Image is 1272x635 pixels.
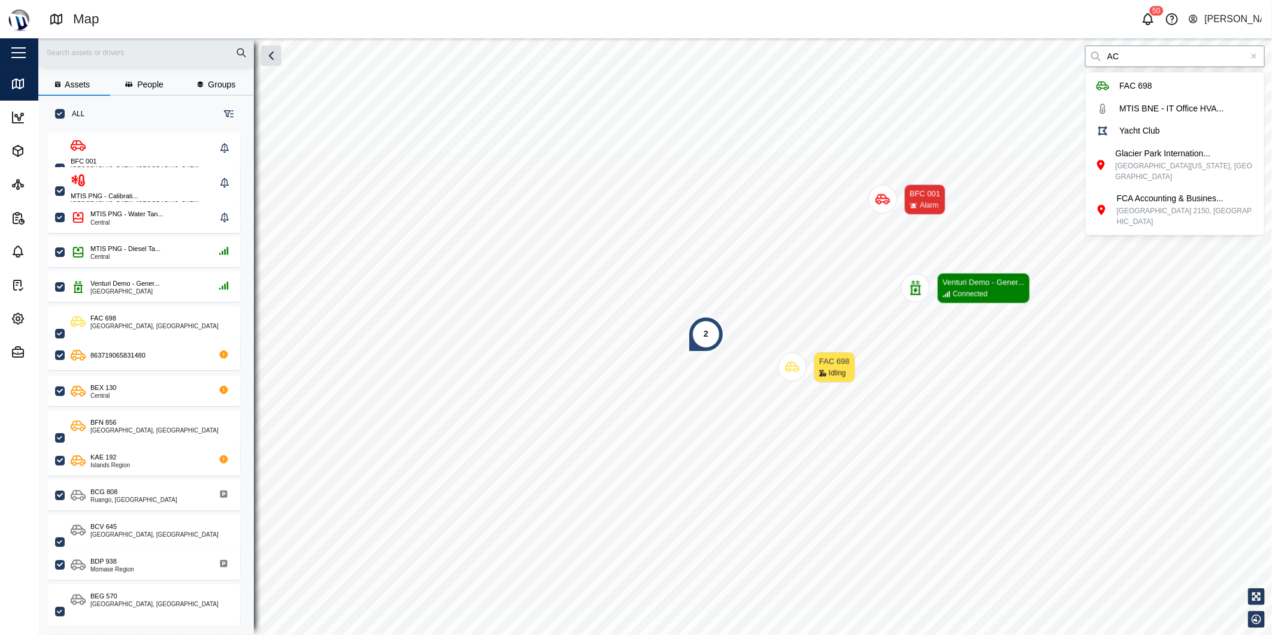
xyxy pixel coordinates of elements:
div: Momase Region [90,567,134,573]
div: Islands Region [90,462,130,468]
div: Alarm [920,200,938,211]
div: Map marker [688,316,724,352]
div: Map [31,77,57,90]
div: Tasks [31,279,62,292]
div: BCG 808 [90,487,117,497]
div: [GEOGRAPHIC_DATA][US_STATE], [GEOGRAPHIC_DATA] [1116,161,1255,183]
input: Search assets or drivers [46,44,247,62]
div: Map marker [901,273,1030,304]
div: Assets [31,144,66,158]
div: Ruango, [GEOGRAPHIC_DATA] [90,497,177,503]
div: Central [90,220,163,226]
div: Settings [31,312,71,325]
div: [GEOGRAPHIC_DATA] [90,289,160,295]
div: Central [90,254,160,260]
img: Main Logo [6,6,32,32]
div: FAC 698 [1119,80,1152,93]
div: Glacier Park Internation... [1116,147,1255,161]
canvas: Map [38,38,1272,635]
div: Alarms [31,245,67,258]
button: [PERSON_NAME] [1188,11,1262,28]
div: Dashboard [31,111,82,124]
div: 2 [704,328,708,341]
div: KAE 192 [90,452,116,462]
div: BEX 130 [90,383,116,393]
div: Idling [829,368,846,379]
div: Map [73,9,99,30]
div: [GEOGRAPHIC_DATA], [GEOGRAPHIC_DATA] [90,323,219,329]
div: FCA Accounting & Busines... [1117,192,1255,205]
div: [GEOGRAPHIC_DATA] 2150, [GEOGRAPHIC_DATA] [1117,205,1255,228]
div: Central [90,393,116,399]
div: Connected [953,289,988,300]
span: Assets [65,80,90,89]
div: FAC 698 [819,356,850,368]
label: ALL [65,109,84,119]
div: BFC 001 [910,188,940,200]
div: FAC 698 [90,313,116,323]
div: Reports [31,211,70,225]
div: [GEOGRAPHIC_DATA], [GEOGRAPHIC_DATA] [90,428,219,434]
div: grid [48,128,253,625]
div: Map marker [778,352,855,383]
div: [GEOGRAPHIC_DATA], [GEOGRAPHIC_DATA] [90,601,219,607]
div: BEG 570 [90,591,117,601]
div: 50 [1149,6,1163,16]
input: Search by People, Asset, Geozone or Place [1085,46,1265,67]
span: People [137,80,163,89]
div: Admin [31,346,65,359]
div: MTIS PNG - Calibrati... [71,191,138,201]
div: Sites [31,178,59,191]
div: MTIS BNE - IT Office HVA... [1119,102,1223,116]
div: Yacht Club [1119,125,1159,138]
div: BDP 938 [90,557,117,567]
div: 863719065831480 [90,350,146,361]
div: Venturi Demo - Gener... [943,277,1025,289]
span: Groups [208,80,235,89]
div: MTIS PNG - Diesel Ta... [90,244,160,254]
div: BCV 645 [90,522,117,532]
div: Venturi Demo - Gener... [90,279,160,289]
div: [PERSON_NAME] [1204,12,1262,27]
div: Map marker [868,185,946,215]
div: MTIS PNG - Water Tan... [90,209,163,219]
div: BFC 001 [71,156,96,167]
div: [GEOGRAPHIC_DATA], [GEOGRAPHIC_DATA] [90,532,219,538]
div: BFN 856 [90,418,116,428]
